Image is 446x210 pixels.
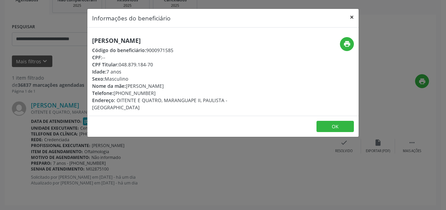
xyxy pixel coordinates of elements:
[92,68,106,75] span: Idade:
[345,9,359,26] button: Close
[92,75,263,82] div: Masculino
[92,97,115,103] span: Endereço:
[92,54,102,61] span: CPF:
[316,121,354,132] button: OK
[92,90,263,97] div: [PHONE_NUMBER]
[92,47,146,53] span: Código do beneficiário:
[343,40,351,48] i: print
[92,83,126,89] span: Nome da mãe:
[92,97,227,111] span: OITENTE E QUATRO, MARANGUAPE II, PAULISTA - [GEOGRAPHIC_DATA]
[92,82,263,90] div: [PERSON_NAME]
[92,61,119,68] span: CPF Titular:
[92,68,263,75] div: 7 anos
[92,61,263,68] div: 048.879.184-70
[92,14,171,22] h5: Informações do beneficiário
[92,37,263,44] h5: [PERSON_NAME]
[92,90,114,96] span: Telefone:
[92,47,263,54] div: 9000971585
[340,37,354,51] button: print
[92,76,105,82] span: Sexo:
[92,54,263,61] div: --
